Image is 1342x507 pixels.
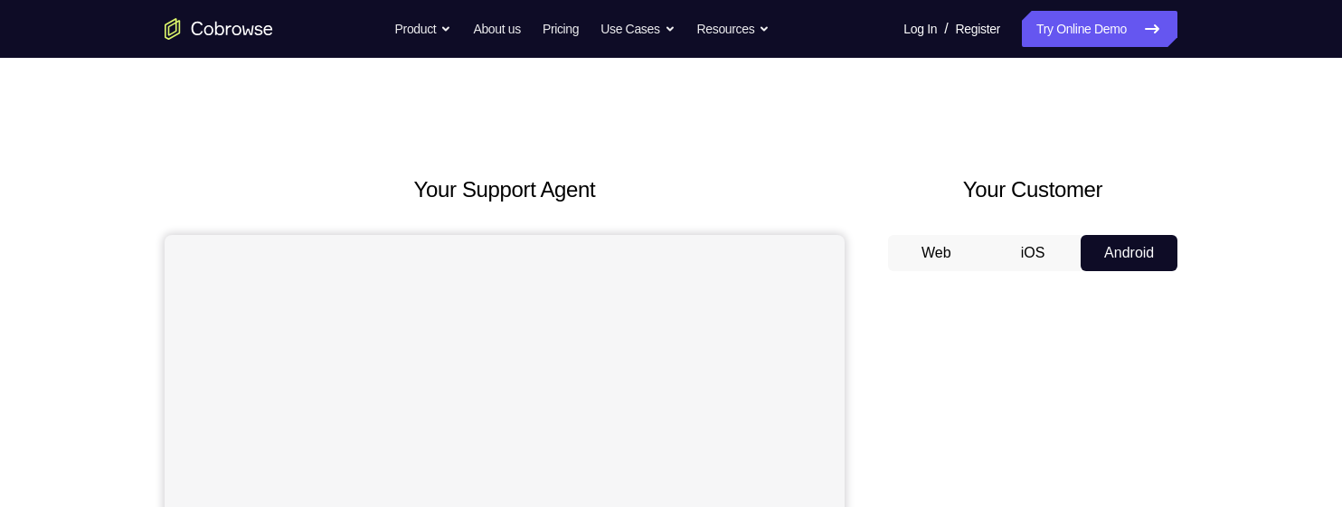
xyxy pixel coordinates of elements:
[956,11,1000,47] a: Register
[1081,235,1177,271] button: Android
[903,11,937,47] a: Log In
[473,11,520,47] a: About us
[888,174,1177,206] h2: Your Customer
[888,235,985,271] button: Web
[1022,11,1177,47] a: Try Online Demo
[985,235,1082,271] button: iOS
[543,11,579,47] a: Pricing
[165,174,845,206] h2: Your Support Agent
[395,11,452,47] button: Product
[697,11,770,47] button: Resources
[944,18,948,40] span: /
[600,11,675,47] button: Use Cases
[165,18,273,40] a: Go to the home page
